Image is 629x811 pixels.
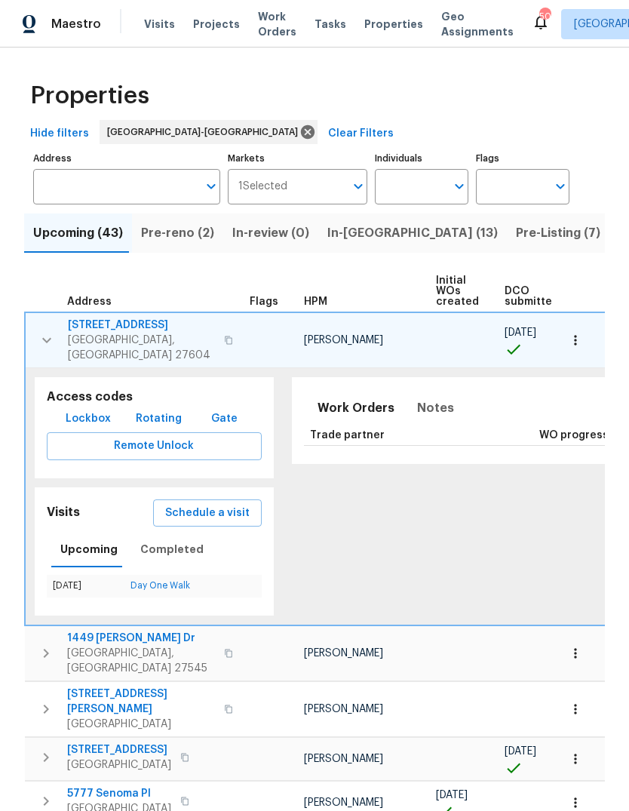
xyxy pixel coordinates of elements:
[47,575,124,597] td: [DATE]
[67,687,215,717] span: [STREET_ADDRESS][PERSON_NAME]
[67,742,171,757] span: [STREET_ADDRESS]
[539,9,550,24] div: 50
[310,430,385,441] span: Trade partner
[550,176,571,197] button: Open
[207,410,243,429] span: Gate
[314,19,346,29] span: Tasks
[67,757,171,773] span: [GEOGRAPHIC_DATA]
[250,296,278,307] span: Flags
[238,180,287,193] span: 1 Selected
[516,223,600,244] span: Pre-Listing (7)
[304,648,383,659] span: [PERSON_NAME]
[375,154,468,163] label: Individuals
[60,540,118,559] span: Upcoming
[130,405,188,433] button: Rotating
[67,786,171,801] span: 5777 Senoma Pl
[47,432,262,460] button: Remote Unlock
[67,646,215,676] span: [GEOGRAPHIC_DATA], [GEOGRAPHIC_DATA] 27545
[328,124,394,143] span: Clear Filters
[304,754,383,764] span: [PERSON_NAME]
[193,17,240,32] span: Projects
[364,17,423,32] span: Properties
[318,398,394,419] span: Work Orders
[68,318,215,333] span: [STREET_ADDRESS]
[228,154,368,163] label: Markets
[505,746,536,757] span: [DATE]
[322,120,400,148] button: Clear Filters
[144,17,175,32] span: Visits
[201,405,249,433] button: Gate
[505,286,559,307] span: DCO submitted
[304,797,383,808] span: [PERSON_NAME]
[136,410,182,429] span: Rotating
[476,154,569,163] label: Flags
[30,88,149,103] span: Properties
[539,430,609,441] span: WO progress
[68,333,215,363] span: [GEOGRAPHIC_DATA], [GEOGRAPHIC_DATA] 27604
[232,223,309,244] span: In-review (0)
[258,9,296,39] span: Work Orders
[33,154,220,163] label: Address
[100,120,318,144] div: [GEOGRAPHIC_DATA]-[GEOGRAPHIC_DATA]
[47,505,80,521] h5: Visits
[60,405,117,433] button: Lockbox
[436,275,479,307] span: Initial WOs created
[449,176,470,197] button: Open
[30,124,89,143] span: Hide filters
[327,223,498,244] span: In-[GEOGRAPHIC_DATA] (13)
[304,335,383,346] span: [PERSON_NAME]
[67,296,112,307] span: Address
[153,499,262,527] button: Schedule a visit
[417,398,454,419] span: Notes
[304,704,383,714] span: [PERSON_NAME]
[130,581,190,590] a: Day One Walk
[107,124,304,140] span: [GEOGRAPHIC_DATA]-[GEOGRAPHIC_DATA]
[59,437,250,456] span: Remote Unlock
[47,389,262,405] h5: Access codes
[140,540,204,559] span: Completed
[67,631,215,646] span: 1449 [PERSON_NAME] Dr
[67,717,215,732] span: [GEOGRAPHIC_DATA]
[24,120,95,148] button: Hide filters
[165,504,250,523] span: Schedule a visit
[441,9,514,39] span: Geo Assignments
[304,296,327,307] span: HPM
[51,17,101,32] span: Maestro
[201,176,222,197] button: Open
[348,176,369,197] button: Open
[436,790,468,800] span: [DATE]
[505,327,536,338] span: [DATE]
[141,223,214,244] span: Pre-reno (2)
[66,410,111,429] span: Lockbox
[33,223,123,244] span: Upcoming (43)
